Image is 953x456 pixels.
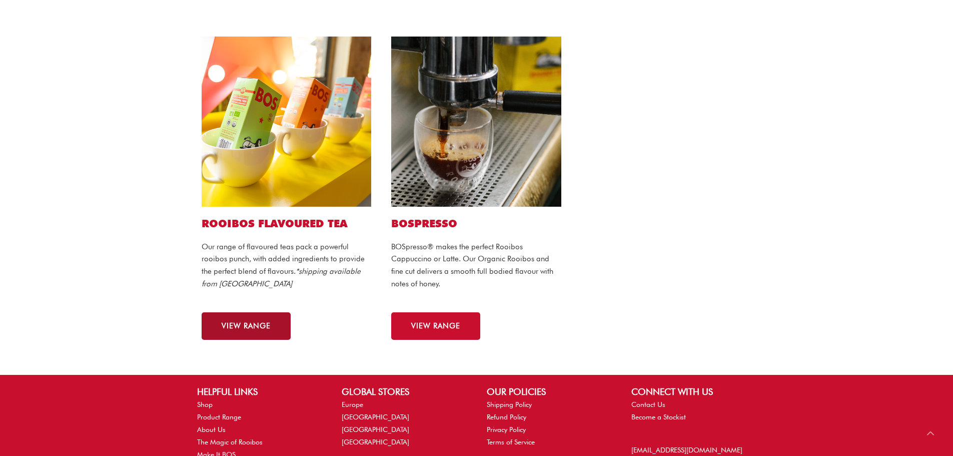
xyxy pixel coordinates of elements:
nav: GLOBAL STORES [342,398,466,449]
a: [GEOGRAPHIC_DATA] [342,413,409,421]
a: Product Range [197,413,241,421]
a: VIEW RANGE [391,312,480,340]
a: Shipping Policy [487,400,532,408]
span: VIEW RANGE [222,322,271,330]
a: About Us [197,425,226,433]
span: VIEW RANGE [411,322,460,330]
p: BOSpresso® makes the perfect Rooibos Cappuccino or Latte. Our Organic Rooibos and fine cut delive... [391,241,561,290]
a: [EMAIL_ADDRESS][DOMAIN_NAME] [631,446,742,454]
h2: BOSPRESSO [391,217,561,230]
a: Terms of Service [487,438,535,446]
h2: HELPFUL LINKS [197,385,322,398]
em: *shipping available from [GEOGRAPHIC_DATA] [202,267,361,288]
h2: GLOBAL STORES [342,385,466,398]
a: VIEW RANGE [202,312,291,340]
a: The Magic of Rooibos [197,438,263,446]
a: [GEOGRAPHIC_DATA] [342,425,409,433]
a: Contact Us [631,400,665,408]
a: Become a Stockist [631,413,686,421]
h2: OUR POLICIES [487,385,611,398]
span: Our range of flavoured teas pack a powerful rooibos punch, with added ingredients to provide the ... [202,242,365,288]
a: Refund Policy [487,413,526,421]
h2: ROOIBOS FLAVOURED TEA [202,217,372,230]
nav: CONNECT WITH US [631,398,756,423]
nav: OUR POLICIES [487,398,611,449]
a: Privacy Policy [487,425,526,433]
h2: CONNECT WITH US [631,385,756,398]
a: Europe [342,400,363,408]
a: [GEOGRAPHIC_DATA] [342,438,409,446]
a: Shop [197,400,213,408]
